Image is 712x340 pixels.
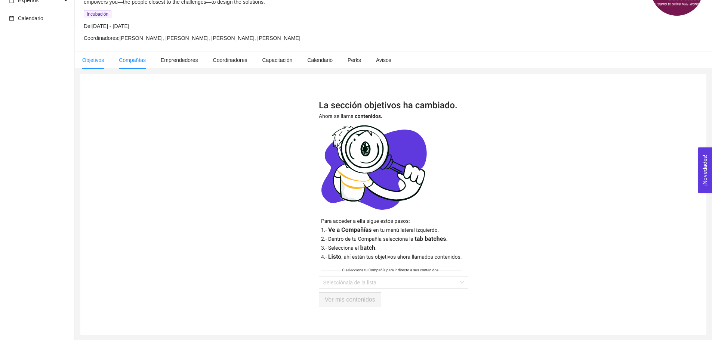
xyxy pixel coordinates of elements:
[84,10,111,18] span: Incubación
[307,57,333,63] span: Calendario
[84,23,129,29] span: Del [DATE] - [DATE]
[319,292,381,307] button: Ver mis contenidos
[119,57,146,63] span: Compañías
[262,57,292,63] span: Capacitación
[161,57,198,63] span: Emprendedores
[18,15,43,21] span: Calendario
[698,147,712,193] button: Open Feedback Widget
[9,16,14,21] span: calendar
[348,57,361,63] span: Perks
[376,57,391,63] span: Avisos
[213,57,247,63] span: Coordinadores
[319,102,468,277] img: redireccionamiento.7b00f663.svg
[82,57,104,63] span: Objetivos
[84,35,300,41] span: Coordinadores: [PERSON_NAME], [PERSON_NAME], [PERSON_NAME], [PERSON_NAME]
